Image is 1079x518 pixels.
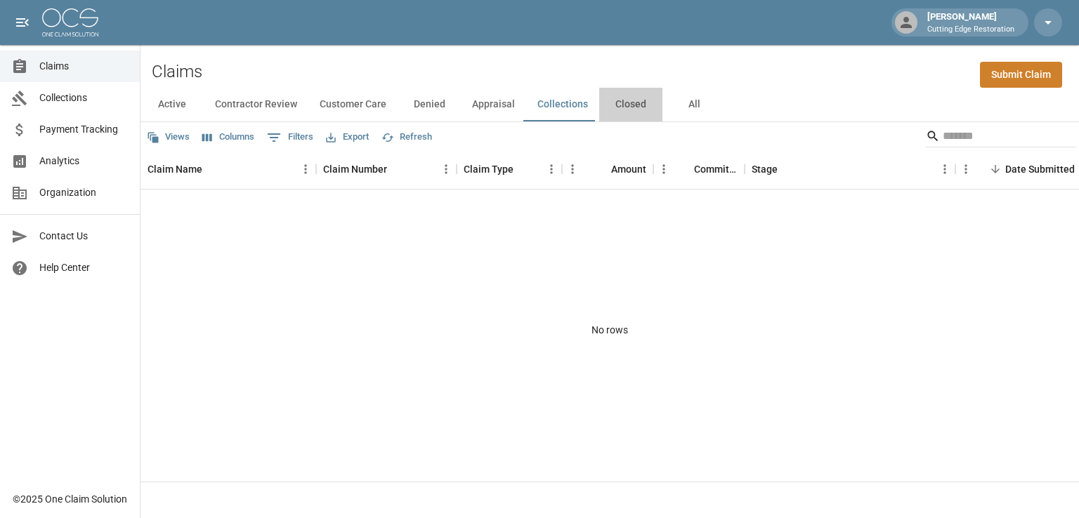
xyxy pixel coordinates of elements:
button: Sort [674,159,694,179]
button: Menu [295,159,316,180]
div: Amount [562,150,653,189]
button: Active [140,88,204,121]
span: Help Center [39,260,129,275]
button: Refresh [378,126,436,148]
div: dynamic tabs [140,88,1079,121]
button: Menu [955,159,976,180]
button: Menu [562,159,583,180]
span: Claims [39,59,129,74]
div: Committed Amount [694,150,738,189]
div: Amount [611,150,646,189]
button: Denied [398,88,461,121]
button: Menu [653,159,674,180]
div: © 2025 One Claim Solution [13,492,127,506]
button: All [662,88,726,121]
span: Contact Us [39,229,129,244]
div: Claim Name [140,150,316,189]
button: Select columns [199,126,258,148]
div: Claim Number [316,150,457,189]
button: Sort [986,159,1005,179]
h2: Claims [152,62,202,82]
div: Date Submitted [1005,150,1075,189]
div: Claim Number [323,150,387,189]
div: Stage [752,150,778,189]
div: Committed Amount [653,150,745,189]
button: Customer Care [308,88,398,121]
div: Claim Type [464,150,514,189]
button: Sort [202,159,222,179]
button: open drawer [8,8,37,36]
span: Collections [39,91,129,105]
p: Cutting Edge Restoration [927,24,1014,36]
button: Appraisal [461,88,526,121]
span: Analytics [39,154,129,168]
button: Closed [599,88,662,121]
button: Export [322,126,372,148]
button: Show filters [263,126,317,149]
button: Menu [541,159,562,180]
div: No rows [140,190,1079,471]
div: Stage [745,150,955,189]
button: Sort [591,159,611,179]
button: Menu [436,159,457,180]
button: Menu [934,159,955,180]
button: Sort [514,159,533,179]
div: Claim Type [457,150,562,189]
a: Submit Claim [980,62,1062,88]
div: Search [926,125,1076,150]
div: Claim Name [148,150,202,189]
div: [PERSON_NAME] [922,10,1020,35]
button: Views [143,126,193,148]
span: Organization [39,185,129,200]
button: Sort [778,159,797,179]
span: Payment Tracking [39,122,129,137]
button: Sort [387,159,407,179]
button: Collections [526,88,599,121]
button: Contractor Review [204,88,308,121]
img: ocs-logo-white-transparent.png [42,8,98,36]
